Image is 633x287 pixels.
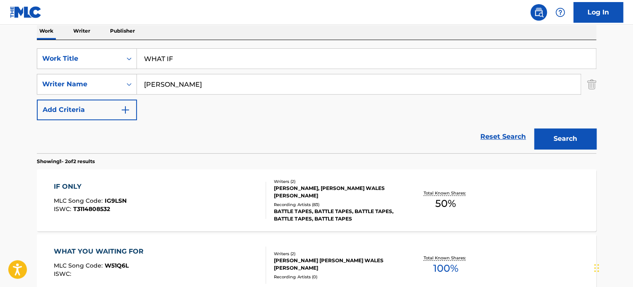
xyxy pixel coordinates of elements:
a: Public Search [530,4,547,21]
span: 50 % [435,196,456,211]
div: BATTLE TAPES, BATTLE TAPES, BATTLE TAPES, BATTLE TAPES, BATTLE TAPES [274,208,399,223]
a: IF ONLYMLC Song Code:IG9LSNISWC:T3114808532Writers (2)[PERSON_NAME], [PERSON_NAME] WALES [PERSON_... [37,169,596,231]
button: Search [534,128,596,149]
span: ISWC : [54,270,73,278]
div: IF ONLY [54,182,127,192]
a: Log In [573,2,623,23]
span: MLC Song Code : [54,197,105,204]
div: Writer Name [42,79,117,89]
p: Total Known Shares: [423,190,468,196]
div: Recording Artists ( 83 ) [274,202,399,208]
span: W51Q6L [105,262,129,269]
span: ISWC : [54,205,73,213]
img: help [555,7,565,17]
a: Reset Search [476,128,530,146]
img: search [534,7,544,17]
div: Work Title [42,54,117,64]
div: [PERSON_NAME] [PERSON_NAME] WALES [PERSON_NAME] [274,257,399,272]
p: Total Known Shares: [423,255,468,261]
div: Drag [594,256,599,280]
img: MLC Logo [10,6,42,18]
p: Work [37,22,56,40]
div: WHAT YOU WAITING FOR [54,247,148,256]
div: Writers ( 2 ) [274,178,399,185]
p: Showing 1 - 2 of 2 results [37,158,95,165]
img: 9d2ae6d4665cec9f34b9.svg [120,105,130,115]
div: Recording Artists ( 0 ) [274,274,399,280]
p: Publisher [108,22,137,40]
button: Add Criteria [37,100,137,120]
span: 100 % [433,261,458,276]
span: MLC Song Code : [54,262,105,269]
span: IG9LSN [105,197,127,204]
p: Writer [71,22,93,40]
span: T3114808532 [73,205,110,213]
div: Writers ( 2 ) [274,251,399,257]
div: Help [552,4,568,21]
iframe: Chat Widget [592,247,633,287]
form: Search Form [37,48,596,153]
img: Delete Criterion [587,74,596,95]
div: [PERSON_NAME], [PERSON_NAME] WALES [PERSON_NAME] [274,185,399,199]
